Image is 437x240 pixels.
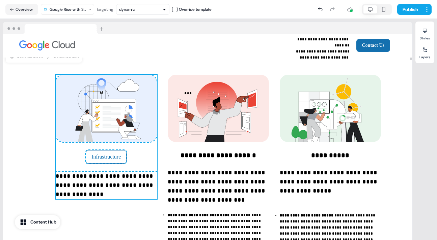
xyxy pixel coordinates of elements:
img: Image [168,75,269,142]
button: Styles [415,26,434,40]
img: Image [280,75,381,142]
img: Image [56,75,157,142]
div: targeting [97,6,113,13]
button: dynamic [116,4,169,15]
img: Image [19,40,75,50]
button: Infrastructure [86,150,127,164]
div: dynamic [119,6,135,13]
div: Google Rise with SAP on Google Cloud [50,6,86,13]
button: Content Hub [15,215,60,229]
div: Override template [179,6,212,13]
button: Overview [5,4,38,15]
div: Content Hub [30,219,56,226]
button: Layers [415,44,434,59]
button: Contact Us [356,39,390,52]
button: Publish [397,4,422,15]
div: Image [19,40,131,50]
img: Browser topbar [3,22,107,34]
